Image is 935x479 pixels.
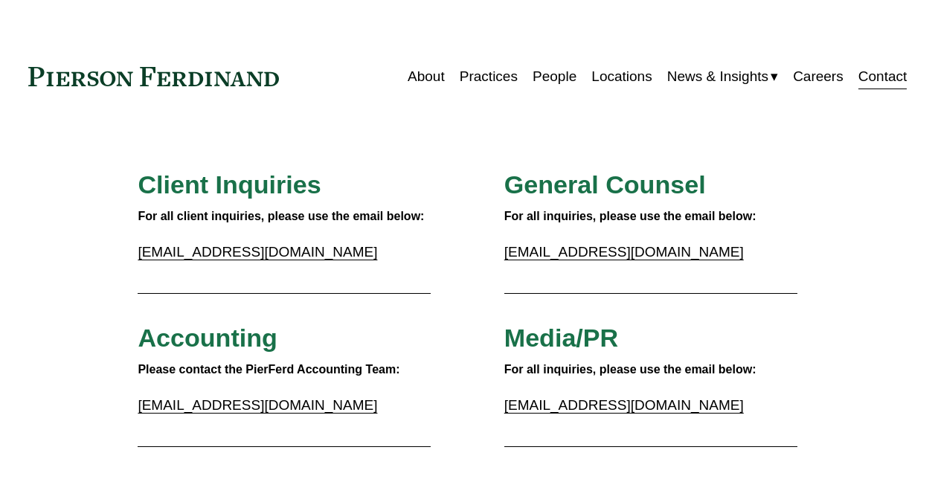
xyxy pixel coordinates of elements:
[504,170,706,199] span: General Counsel
[408,62,445,91] a: About
[667,64,768,89] span: News & Insights
[138,363,399,376] strong: Please contact the PierFerd Accounting Team:
[533,62,576,91] a: People
[591,62,652,91] a: Locations
[138,170,321,199] span: Client Inquiries
[504,324,618,352] span: Media/PR
[138,324,277,352] span: Accounting
[667,62,778,91] a: folder dropdown
[504,363,756,376] strong: For all inquiries, please use the email below:
[504,244,744,260] a: [EMAIL_ADDRESS][DOMAIN_NAME]
[793,62,844,91] a: Careers
[504,210,756,222] strong: For all inquiries, please use the email below:
[138,244,377,260] a: [EMAIL_ADDRESS][DOMAIN_NAME]
[138,210,424,222] strong: For all client inquiries, please use the email below:
[858,62,907,91] a: Contact
[138,397,377,413] a: [EMAIL_ADDRESS][DOMAIN_NAME]
[504,397,744,413] a: [EMAIL_ADDRESS][DOMAIN_NAME]
[460,62,518,91] a: Practices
